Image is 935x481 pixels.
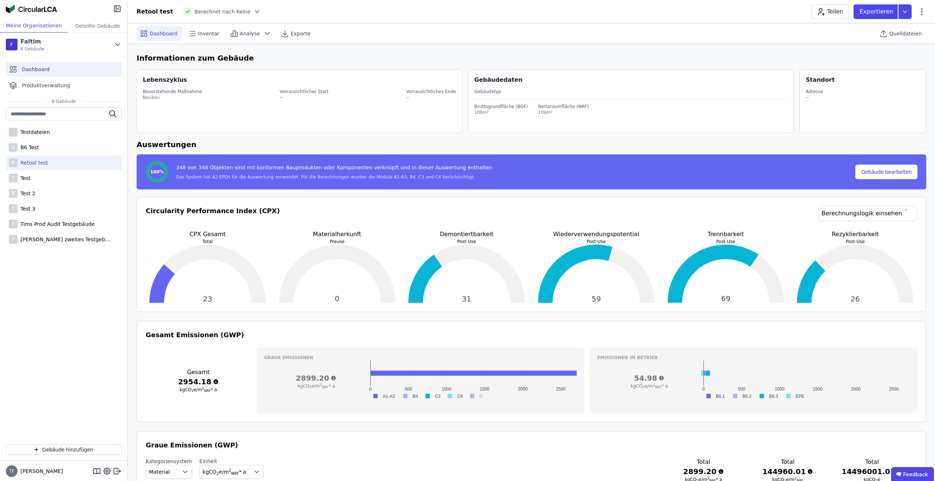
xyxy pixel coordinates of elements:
span: Exporte [291,30,310,37]
span: kgCO e/m * a [203,469,246,475]
div: Vorrausichtlicher Start [279,89,328,95]
span: Berechnet nach Keine [195,8,251,15]
h3: Total [757,458,818,466]
h6: Informationen zum Gebäude [137,53,926,64]
div: Nettoraumfläche (NRF) [538,104,589,109]
sub: 2 [309,385,312,389]
sub: NRF [655,385,661,389]
span: 100% [150,169,164,175]
h3: Gesamt Emissionen (GWP) [146,330,917,340]
span: Dashboard [150,30,178,37]
div: Das System hat A2 EPDs für die Auswertung verwendet. Für die Berechnungen wurden die Module A1-A3... [176,174,492,180]
sup: 2 [653,383,655,387]
div: Neubau [143,95,202,100]
p: CPX Gesamt [146,230,270,239]
p: Post-Use [793,239,917,245]
p: Demontiertbarkeit [405,230,528,239]
h3: Total [841,458,902,466]
div: T [9,174,18,182]
sup: 2 [707,477,709,480]
sup: 2 [320,383,322,387]
p: Post-Use [534,239,658,245]
sup: 2 [229,468,231,473]
div: Lebenszyklus [143,76,187,84]
div: [PERSON_NAME] zweites Testgebäude [18,236,112,243]
h3: Total [673,458,734,466]
div: 100m² [538,109,589,115]
span: kgCO e/m * a [298,384,335,389]
span: kgCO e/m * a [631,384,668,389]
div: Retool test [18,159,48,166]
label: Kategoriensystem [146,458,192,465]
div: R [9,158,18,167]
sub: NRF [322,385,328,389]
div: T [9,204,18,213]
p: Trennbarkeit [664,230,788,239]
sub: 2 [191,389,194,393]
h3: 54.98 [597,373,701,383]
div: Geteilte Gebäude [68,19,127,32]
h3: 144960.01 [757,466,818,477]
div: 348 von 348 Objekten sind mit konformen Bauprodukten oder Komponenten verknüpft und in dieser Aus... [176,164,492,174]
h3: 2899.20 [673,466,734,477]
div: T [9,220,18,228]
button: Gebäude hinzufügen [6,445,122,455]
span: Quelldateien [889,30,922,37]
sup: 2 [202,387,204,390]
p: Total [146,239,270,245]
div: T [9,189,18,198]
div: Test [18,174,31,182]
span: [PERSON_NAME] [18,467,63,475]
h3: 2954.18 [146,377,251,387]
span: Material [149,468,170,476]
div: -- [406,95,456,100]
sub: 2 [217,471,219,476]
button: Teilen [812,4,849,19]
p: Materialherkunft [275,230,399,239]
div: Retool test [137,7,173,16]
button: kgCO2e/m2NRF* a [199,465,264,479]
div: Faltim [20,37,45,46]
div: Vorrausichtliches Ende [406,89,456,95]
div: Test 3 [18,205,35,212]
p: Post-Use [664,239,788,245]
p: Rezyklierbarkeit [793,230,917,239]
p: Wiederverwendungspotential [534,230,658,239]
span: TF [9,469,14,473]
div: Standort [806,76,835,84]
div: B [9,143,18,152]
sub: 2 [642,385,645,389]
span: kgCO e/m * a [180,387,217,392]
div: Bruttogrundfläche (BGF) [474,104,528,109]
h3: Gesamt [146,368,251,377]
span: Dashboard [22,66,50,73]
div: Testdateien [18,128,50,136]
div: Bevorstehende Maßnahme [143,89,202,95]
div: F [6,39,18,50]
button: Material [146,465,192,479]
div: Gebäudedaten [474,76,794,84]
span: 8 Gebäude [45,99,83,104]
span: Analyse [240,30,260,37]
h6: Auswertungen [137,139,926,150]
img: Concular [6,4,57,13]
sup: 2 [795,477,797,480]
span: Produktverwaltung [22,82,70,89]
div: Adresse [806,89,823,95]
div: T [9,235,18,244]
h3: 2899.20 [264,373,368,383]
div: -- [279,95,328,100]
div: Gebäudetyp [474,89,788,95]
span: Inventar [198,30,220,37]
div: -- [806,95,823,100]
h3: Circularity Performance Index (CPX) [146,206,280,230]
label: Einheit [199,458,264,465]
div: 100m² [474,109,528,115]
div: Test 2 [18,190,35,197]
h3: Graue Emissionen [264,355,577,361]
p: Post-Use [405,239,528,245]
div: Tims Prod Audit Testgebäude [18,220,95,228]
sub: NRF [204,389,211,393]
button: Gebäude bearbeiten [855,165,917,179]
p: Preuse [275,239,399,245]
